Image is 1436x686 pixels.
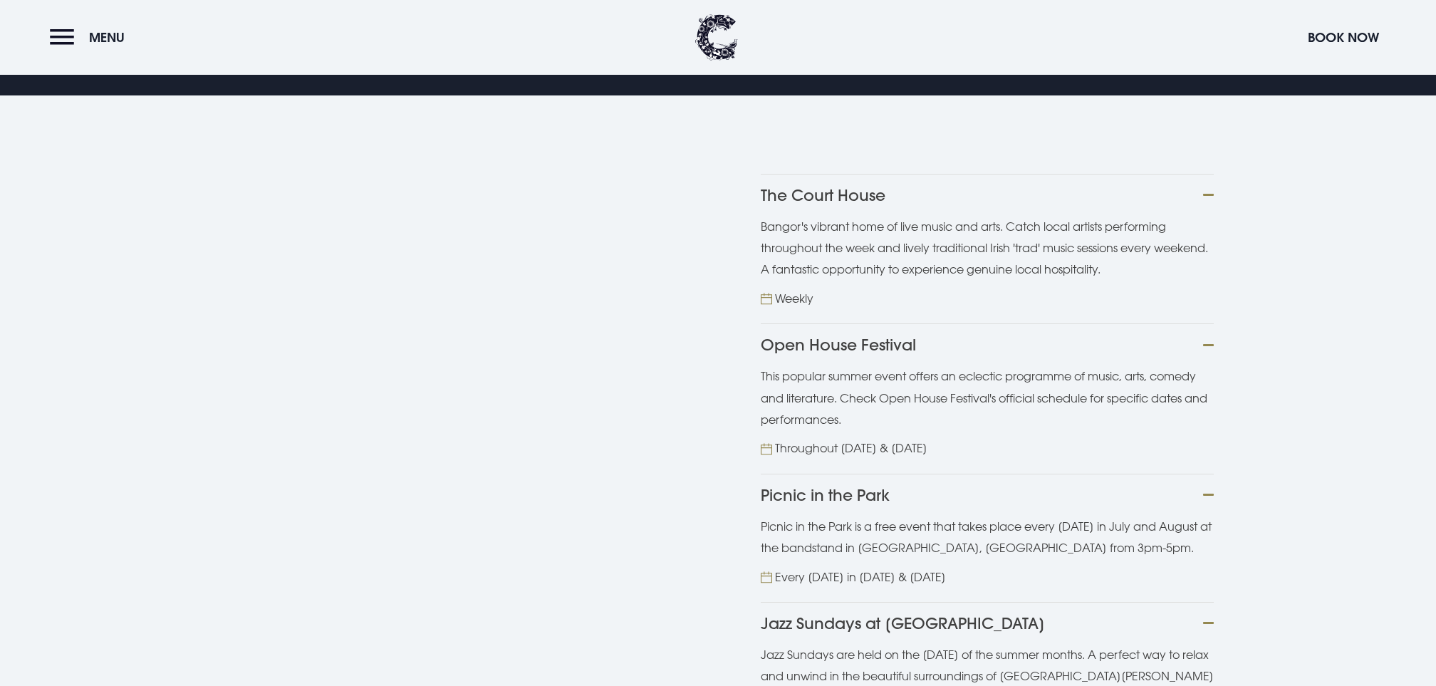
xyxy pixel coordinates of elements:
[761,474,1214,516] button: Picnic in the Park
[761,602,1214,644] button: Jazz Sundays at [GEOGRAPHIC_DATA]
[775,288,813,309] p: Weekly
[761,216,1214,281] p: Bangor's vibrant home of live music and arts. Catch local artists performing throughout the week ...
[761,365,1214,430] p: This popular summer event offers an eclectic programme of music, arts, comedy and literature. Che...
[695,14,738,61] img: Clandeboye Lodge
[775,437,927,459] p: Throughout [DATE] & [DATE]
[50,22,132,53] button: Menu
[761,516,1214,559] p: Picnic in the Park is a free event that takes place every [DATE] in July and August at the bandst...
[89,29,125,46] span: Menu
[761,174,1214,216] button: The Court House
[1301,22,1386,53] button: Book Now
[761,323,1214,365] button: Open House Festival
[775,566,946,588] p: Every [DATE] in [DATE] & [DATE]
